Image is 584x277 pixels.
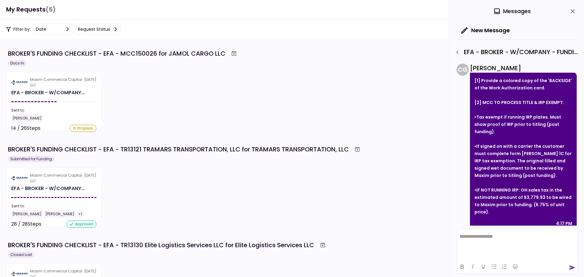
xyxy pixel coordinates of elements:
[11,89,85,96] div: EFA - BROKER - W/COMPANY - FUNDING CHECKLIST
[6,24,121,35] div: Filter by:
[556,220,572,227] div: 4:17 PM
[568,6,578,16] button: close
[11,271,28,277] img: Partner logo
[317,240,328,251] button: Archive workflow
[452,47,578,57] div: EFA - BROKER - W/COMPANY - FUNDING CHECKLIST - Debtor Title Requirements - Proof of IRP or Exemption
[11,114,43,122] div: [PERSON_NAME]
[11,185,85,192] div: EFA - BROKER - W/COMPANY - FUNDING CHECKLIST
[8,241,314,250] div: BROKER'S FUNDING CHECKLIST - EFA - TR13130 Elite Logistics Services LLC for Elite Logistics Servi...
[11,203,96,209] div: Sent to:
[457,229,578,259] iframe: Rich Text Area
[8,49,225,58] div: BROKER'S FUNDING CHECKLIST - EFA - MCC150026 for JAMOL CARGO LLC
[8,145,349,154] div: BROKER'S FUNDING CHECKLIST - EFA - TR13121 TRAMARS TRANSPORTATION, LLC for TRAMARS TRANSPORTATION...
[8,156,54,162] div: Submitted for Funding
[77,210,83,218] div: +1
[478,262,488,271] button: Underline
[75,24,121,35] button: Request status
[30,173,84,184] div: Maxim Commercial Capital LLC
[33,24,73,35] button: date
[470,64,577,73] div: [PERSON_NAME]
[11,80,28,85] img: Partner logo
[8,60,26,66] div: Docs In
[468,262,478,271] button: Italic
[11,77,96,88] div: [DATE]
[493,7,531,16] div: Messages
[11,220,41,228] div: 28 / 28 Steps
[8,252,34,258] div: Closed Lost
[457,262,467,271] button: Bold
[11,173,96,184] div: [DATE]
[11,125,40,132] div: 14 / 26 Steps
[510,262,520,271] button: Emojis
[569,265,575,271] button: send
[44,210,76,218] div: [PERSON_NAME]
[11,175,28,181] img: Partner logo
[228,48,239,59] button: Archive workflow
[489,262,499,271] button: Bullet list
[499,262,510,271] button: Numbered list
[46,3,56,16] span: (5)
[70,125,96,132] div: In Progress
[6,3,56,16] h1: My Requests
[457,64,469,76] div: C G
[36,26,46,33] div: date
[30,77,84,88] div: Maxim Commercial Capital LLC
[11,210,43,218] div: [PERSON_NAME]
[474,77,572,216] p: [1] Provide a colored copy of the 'BACKSIDE' of the Work Authorization card. [2] MCC TO PROCESS T...
[352,144,363,155] button: Archive workflow
[11,108,96,113] div: Sent to:
[457,23,515,38] button: New Message
[66,220,96,228] div: approved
